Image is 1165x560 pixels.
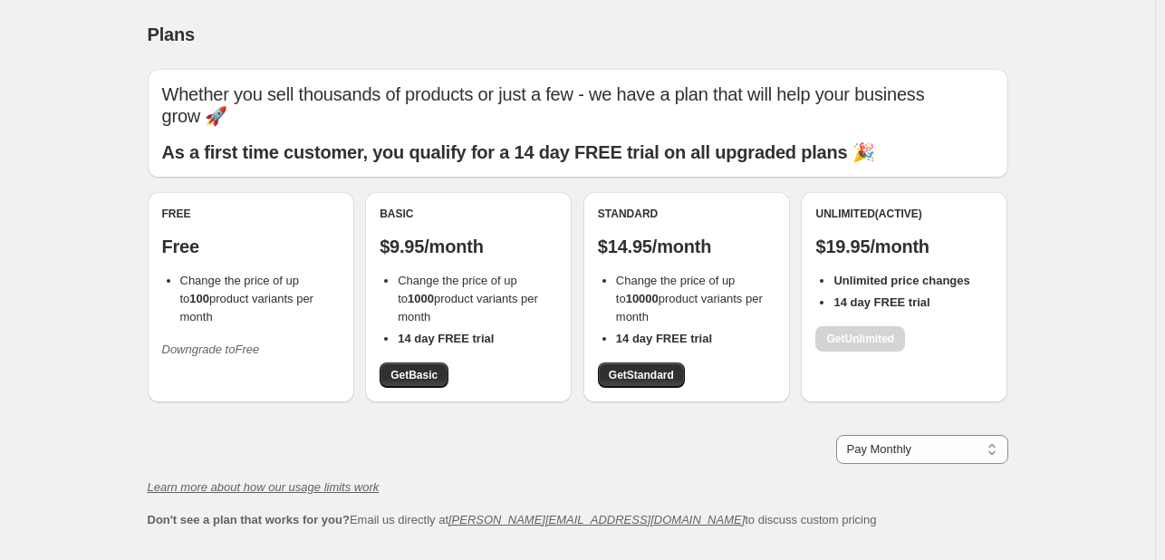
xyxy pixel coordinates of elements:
[162,343,260,356] i: Downgrade to Free
[398,332,494,345] b: 14 day FREE trial
[151,335,271,364] button: Downgrade toFree
[408,292,434,305] b: 1000
[833,274,969,287] b: Unlimited price changes
[598,362,685,388] a: GetStandard
[598,207,775,221] div: Standard
[162,83,994,127] p: Whether you sell thousands of products or just a few - we have a plan that will help your busines...
[598,236,775,257] p: $14.95/month
[626,292,659,305] b: 10000
[398,274,538,323] span: Change the price of up to product variants per month
[833,295,929,309] b: 14 day FREE trial
[148,480,380,494] a: Learn more about how our usage limits work
[390,368,438,382] span: Get Basic
[148,513,877,526] span: Email us directly at to discuss custom pricing
[162,142,875,162] b: As a first time customer, you qualify for a 14 day FREE trial on all upgraded plans 🎉
[148,513,350,526] b: Don't see a plan that works for you?
[380,236,557,257] p: $9.95/month
[815,236,993,257] p: $19.95/month
[616,332,712,345] b: 14 day FREE trial
[609,368,674,382] span: Get Standard
[180,274,313,323] span: Change the price of up to product variants per month
[189,292,209,305] b: 100
[616,274,763,323] span: Change the price of up to product variants per month
[162,207,340,221] div: Free
[448,513,745,526] a: [PERSON_NAME][EMAIL_ADDRESS][DOMAIN_NAME]
[162,236,340,257] p: Free
[815,207,993,221] div: Unlimited (Active)
[380,362,448,388] a: GetBasic
[380,207,557,221] div: Basic
[148,24,195,44] span: Plans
